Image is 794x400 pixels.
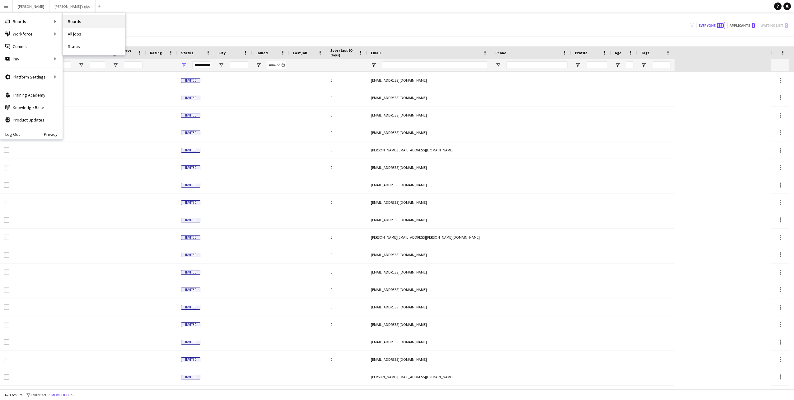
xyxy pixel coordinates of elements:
a: Comms [0,40,63,53]
span: Invited [181,183,200,188]
div: [EMAIL_ADDRESS][DOMAIN_NAME] [367,316,492,333]
a: Boards [63,15,125,28]
span: Invited [181,235,200,240]
div: Workforce [0,28,63,40]
input: Row Selection is disabled for this row (unchecked) [4,200,9,205]
button: [PERSON_NAME] [13,0,49,12]
div: 0 [327,298,367,316]
div: 0 [327,351,367,368]
input: Row Selection is disabled for this row (unchecked) [4,339,9,345]
div: [EMAIL_ADDRESS][DOMAIN_NAME] [367,107,492,124]
span: Invited [181,148,200,153]
input: Last Name Filter Input [90,61,105,69]
div: 0 [327,159,367,176]
div: [EMAIL_ADDRESS][DOMAIN_NAME] [367,159,492,176]
span: 678 [717,23,724,28]
button: Open Filter Menu [181,62,187,68]
input: Row Selection is disabled for this row (unchecked) [4,287,9,293]
button: Open Filter Menu [641,62,647,68]
span: Invited [181,113,200,118]
span: Invited [181,253,200,257]
input: Profile Filter Input [586,61,607,69]
input: Row Selection is disabled for this row (unchecked) [4,217,9,223]
div: 0 [327,176,367,193]
span: Invited [181,270,200,275]
button: Everyone678 [697,22,725,29]
button: Remove filters [46,392,75,398]
button: Open Filter Menu [78,62,84,68]
div: [EMAIL_ADDRESS][DOMAIN_NAME] [367,72,492,89]
div: [EMAIL_ADDRESS][DOMAIN_NAME] [367,264,492,281]
span: Rating [150,50,162,55]
div: [EMAIL_ADDRESS][DOMAIN_NAME] [367,281,492,298]
div: [EMAIL_ADDRESS][DOMAIN_NAME] [367,351,492,368]
input: Row Selection is disabled for this row (unchecked) [4,182,9,188]
div: 0 [327,316,367,333]
div: 0 [327,333,367,350]
input: Age Filter Input [626,61,633,69]
div: 0 [327,194,367,211]
span: Invited [181,131,200,135]
div: [EMAIL_ADDRESS][DOMAIN_NAME] [367,124,492,141]
div: [EMAIL_ADDRESS][DOMAIN_NAME] [367,246,492,263]
span: Email [371,50,381,55]
input: Workforce ID Filter Input [124,61,142,69]
input: Row Selection is disabled for this row (unchecked) [4,235,9,240]
span: Invited [181,340,200,345]
div: [EMAIL_ADDRESS][DOMAIN_NAME] [367,176,492,193]
div: [PERSON_NAME][EMAIL_ADDRESS][PERSON_NAME][DOMAIN_NAME] [367,229,492,246]
span: Invited [181,357,200,362]
a: Training Academy [0,89,63,101]
input: Row Selection is disabled for this row (unchecked) [4,357,9,362]
a: Log Out [0,132,20,137]
span: Joined [256,50,268,55]
div: 0 [327,141,367,159]
span: 1 [752,23,755,28]
div: [EMAIL_ADDRESS][DOMAIN_NAME] [367,194,492,211]
button: Open Filter Menu [575,62,581,68]
span: Jobs (last 90 days) [330,48,356,57]
span: Invited [181,305,200,310]
input: Row Selection is disabled for this row (unchecked) [4,269,9,275]
span: Invited [181,375,200,379]
button: Open Filter Menu [615,62,620,68]
input: Row Selection is disabled for this row (unchecked) [4,165,9,170]
button: Open Filter Menu [218,62,224,68]
button: Open Filter Menu [113,62,118,68]
span: Invited [181,165,200,170]
button: Open Filter Menu [256,62,261,68]
div: 0 [327,264,367,281]
span: Age [615,50,621,55]
input: Joined Filter Input [267,61,286,69]
div: 0 [327,72,367,89]
div: [PERSON_NAME][EMAIL_ADDRESS][DOMAIN_NAME] [367,368,492,385]
button: Applicants1 [727,22,756,29]
div: 0 [327,281,367,298]
button: [PERSON_NAME]'s gigs [49,0,96,12]
a: Product Updates [0,114,63,126]
div: Pay [0,53,63,65]
input: Row Selection is disabled for this row (unchecked) [4,322,9,327]
div: 0 [327,211,367,228]
div: Boards [0,15,63,28]
input: Tags Filter Input [652,61,671,69]
input: Row Selection is disabled for this row (unchecked) [4,252,9,258]
span: Phone [495,50,506,55]
span: Status [181,50,193,55]
span: Invited [181,322,200,327]
div: 0 [327,368,367,385]
span: Invited [181,96,200,100]
div: 0 [327,89,367,106]
input: City Filter Input [230,61,248,69]
button: Open Filter Menu [495,62,501,68]
div: [EMAIL_ADDRESS][DOMAIN_NAME] [367,89,492,106]
input: Row Selection is disabled for this row (unchecked) [4,147,9,153]
input: Row Selection is disabled for this row (unchecked) [4,374,9,380]
div: [PERSON_NAME][EMAIL_ADDRESS][DOMAIN_NAME] [367,141,492,159]
div: [EMAIL_ADDRESS][DOMAIN_NAME] [367,211,492,228]
span: City [218,50,226,55]
a: Knowledge Base [0,101,63,114]
span: Invited [181,78,200,83]
input: Email Filter Input [382,61,488,69]
input: Row Selection is disabled for this row (unchecked) [4,304,9,310]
